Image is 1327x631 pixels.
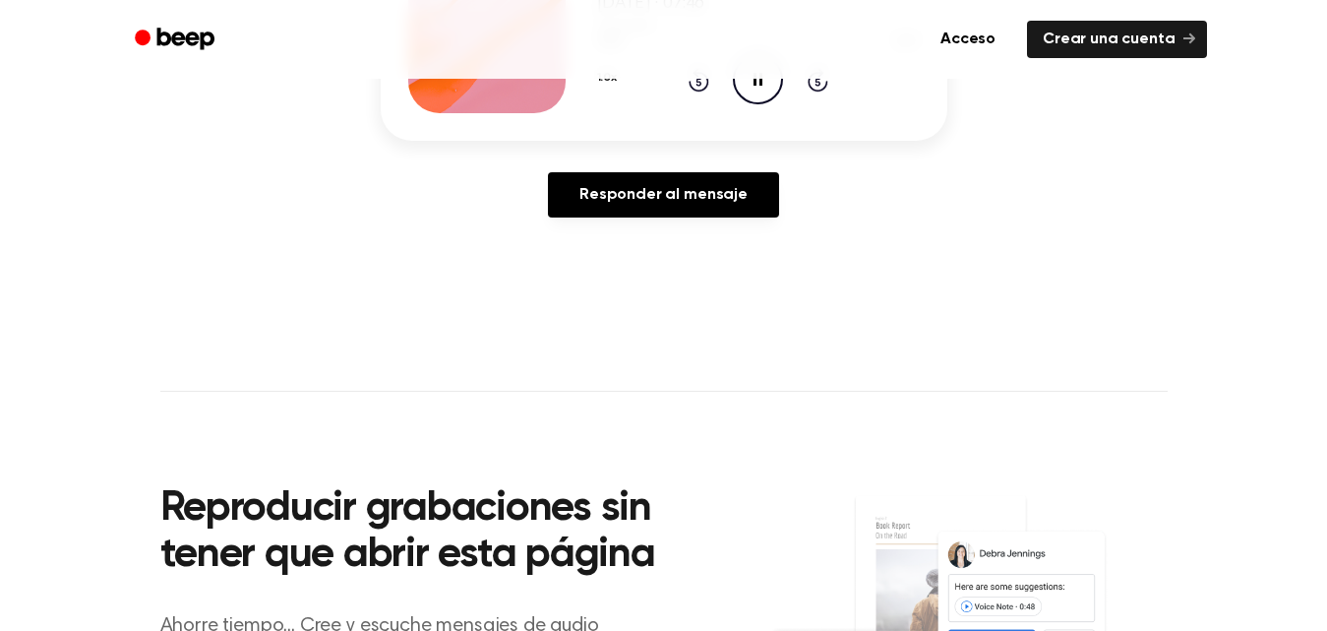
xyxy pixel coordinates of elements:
[1043,32,1175,47] font: Crear una cuenta
[921,17,1015,62] a: Acceso
[940,32,995,47] font: Acceso
[1027,21,1206,58] a: Crear una cuenta
[579,187,748,203] font: Responder al mensaje
[160,488,655,576] font: Reproducir grabaciones sin tener que abrir esta página
[548,172,779,218] a: Responder al mensaje
[121,21,232,59] a: Bip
